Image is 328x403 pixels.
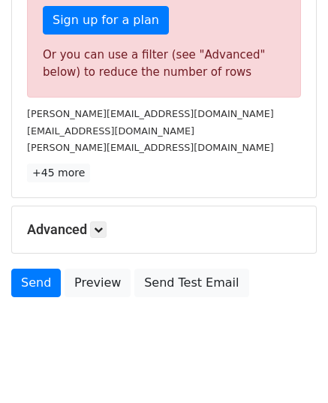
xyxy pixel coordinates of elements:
a: Sign up for a plan [43,6,169,35]
a: Preview [65,269,131,297]
a: Send [11,269,61,297]
small: [PERSON_NAME][EMAIL_ADDRESS][DOMAIN_NAME] [27,142,274,153]
div: Or you can use a filter (see "Advanced" below) to reduce the number of rows [43,47,285,80]
small: [PERSON_NAME][EMAIL_ADDRESS][DOMAIN_NAME] [27,108,274,119]
iframe: Chat Widget [253,331,328,403]
h5: Advanced [27,221,301,238]
a: Send Test Email [134,269,248,297]
a: +45 more [27,164,90,182]
small: [EMAIL_ADDRESS][DOMAIN_NAME] [27,125,194,137]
